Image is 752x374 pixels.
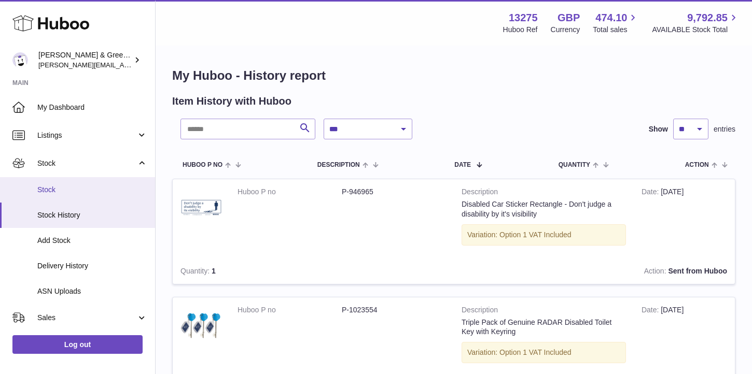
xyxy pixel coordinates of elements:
[172,67,735,84] h1: My Huboo - History report
[12,52,28,68] img: ellen@bluebadgecompany.co.uk
[668,267,727,275] strong: Sent from Huboo
[37,313,136,323] span: Sales
[342,305,446,315] dd: P-1023554
[652,11,740,35] a: 9,792.85 AVAILABLE Stock Total
[37,210,147,220] span: Stock History
[454,162,471,168] span: Date
[317,162,360,168] span: Description
[37,185,147,195] span: Stock
[180,305,222,347] img: Untitled_design_6b39eecb-c31b-464a-a983-b07d6a3803c4.png
[180,267,212,278] strong: Quantity
[172,94,291,108] h2: Item History with Huboo
[714,124,735,134] span: entries
[593,11,639,35] a: 474.10 Total sales
[509,11,538,25] strong: 13275
[644,267,669,278] strong: Action
[183,162,222,168] span: Huboo P no
[38,50,132,70] div: [PERSON_NAME] & Green Ltd
[342,187,446,197] dd: P-946965
[649,124,668,134] label: Show
[551,25,580,35] div: Currency
[503,25,538,35] div: Huboo Ref
[180,187,222,228] img: Disabled-Car-Sticker-Rectangle-13.jpg
[559,162,590,168] span: Quantity
[652,25,740,35] span: AVAILABLE Stock Total
[238,187,342,197] dt: Huboo P no
[37,261,147,271] span: Delivery History
[642,306,661,317] strong: Date
[238,305,342,315] dt: Huboo P no
[12,335,143,354] a: Log out
[593,25,639,35] span: Total sales
[37,103,147,112] span: My Dashboard
[173,258,274,284] td: 1
[558,11,580,25] strong: GBP
[687,11,728,25] span: 9,792.85
[462,342,626,363] div: Variation: Option 1 VAT Included
[462,305,626,318] strong: Description
[634,179,735,258] td: [DATE]
[37,159,136,168] span: Stock
[462,187,626,199] strong: Description
[37,131,136,140] span: Listings
[37,286,147,296] span: ASN Uploads
[38,61,208,69] span: [PERSON_NAME][EMAIL_ADDRESS][DOMAIN_NAME]
[595,11,627,25] span: 474.10
[642,188,661,198] strong: Date
[37,236,147,246] span: Add Stock
[462,224,626,246] div: Variation: Option 1 VAT Included
[685,162,709,168] span: Action
[454,179,634,258] td: Disabled Car Sticker Rectangle - Don't judge a disability by it's visibility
